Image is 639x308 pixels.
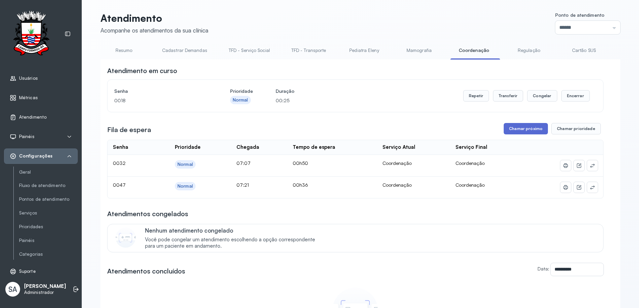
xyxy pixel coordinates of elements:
[276,86,294,96] h4: Duração
[116,228,136,248] img: Imagem de CalloutCard
[145,227,322,234] p: Nenhum atendimento congelado
[382,144,415,150] div: Serviço Atual
[114,86,207,96] h4: Senha
[396,45,442,56] a: Mamografia
[100,12,208,24] p: Atendimento
[560,45,607,56] a: Cartão SUS
[10,75,72,82] a: Usuários
[285,45,333,56] a: TFD - Transporte
[293,144,335,150] div: Tempo de espera
[19,183,78,188] a: Fluxo de atendimento
[19,223,78,231] a: Prioridades
[19,95,38,101] span: Métricas
[19,114,47,120] span: Atendimento
[19,251,78,257] a: Categorias
[236,182,249,188] span: 07:21
[19,75,38,81] span: Usuários
[19,195,78,203] a: Pontos de atendimento
[527,90,557,102] button: Congelar
[233,97,248,103] div: Normal
[19,209,78,217] a: Serviços
[107,125,151,134] h3: Fila de espera
[113,160,126,166] span: 0032
[107,209,188,219] h3: Atendimentos congelados
[504,123,548,134] button: Chamar próximo
[19,181,78,190] a: Fluxo de atendimento
[114,96,207,105] p: 0018
[505,45,552,56] a: Regulação
[113,182,126,188] span: 0047
[155,45,214,56] a: Cadastrar Demandas
[19,238,78,243] a: Painéis
[107,266,185,276] h3: Atendimentos concluídos
[175,144,201,150] div: Prioridade
[24,283,66,290] p: [PERSON_NAME]
[230,86,253,96] h4: Prioridade
[455,160,485,166] span: Coordenação
[293,182,308,188] span: 00h36
[493,90,523,102] button: Transferir
[7,11,55,57] img: Logotipo do estabelecimento
[19,169,78,175] a: Geral
[107,66,177,75] h3: Atendimento em curso
[455,144,487,150] div: Serviço Final
[19,196,78,202] a: Pontos de atendimento
[100,27,208,34] div: Acompanhe os atendimentos da sua clínica
[177,162,193,167] div: Normal
[10,114,72,121] a: Atendimento
[222,45,277,56] a: TFD - Serviço Social
[19,168,78,176] a: Geral
[455,182,485,188] span: Coordenação
[236,144,259,150] div: Chegada
[19,250,78,258] a: Categorias
[341,45,387,56] a: Pediatra Eleny
[538,266,549,271] label: Data:
[24,290,66,295] p: Administrador
[113,144,128,150] div: Senha
[561,90,590,102] button: Encerrar
[177,183,193,189] div: Normal
[19,236,78,245] a: Painéis
[10,95,72,101] a: Métricas
[463,90,489,102] button: Repetir
[19,134,34,139] span: Painéis
[19,224,78,230] a: Prioridades
[551,123,601,134] button: Chamar prioridade
[236,160,251,166] span: 07:07
[382,182,445,188] div: Coordenação
[19,153,53,159] span: Configurações
[293,160,308,166] span: 00h50
[276,96,294,105] p: 00:25
[450,45,497,56] a: Coordenação
[145,237,322,249] span: Você pode congelar um atendimento escolhendo a opção correspondente para um paciente em andamento.
[19,210,78,216] a: Serviços
[555,12,605,18] span: Ponto de atendimento
[19,268,36,274] span: Suporte
[382,160,445,166] div: Coordenação
[100,45,147,56] a: Resumo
